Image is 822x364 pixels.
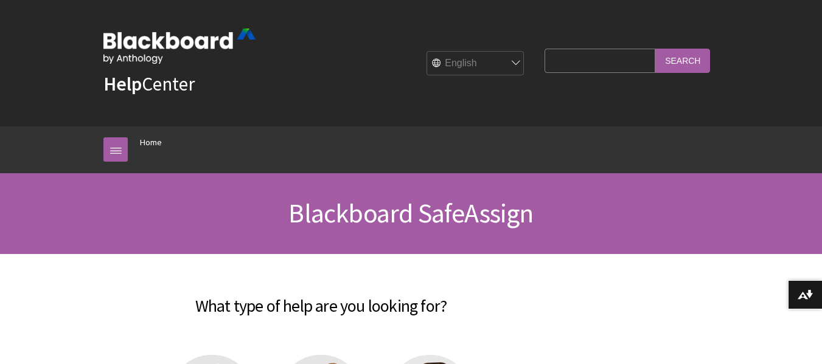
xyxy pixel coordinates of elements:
a: Home [140,135,162,150]
input: Search [655,49,710,72]
h2: What type of help are you looking for? [103,278,538,318]
img: Blackboard by Anthology [103,29,256,64]
a: HelpCenter [103,72,195,96]
span: Blackboard SafeAssign [288,196,533,230]
select: Site Language Selector [427,52,524,76]
strong: Help [103,72,142,96]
